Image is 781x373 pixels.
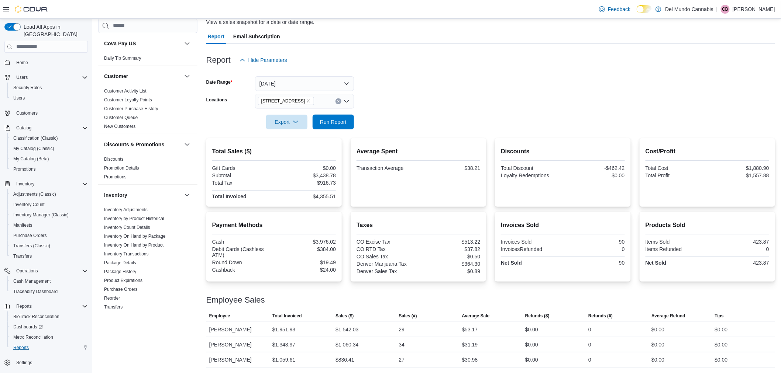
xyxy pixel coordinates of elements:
div: 29 [399,325,405,334]
div: 0 [588,355,591,364]
div: 0 [564,246,625,252]
span: Cash Management [10,277,88,286]
a: Inventory Count [10,200,48,209]
span: Feedback [608,6,630,13]
div: $19.49 [275,259,336,265]
span: Promotions [13,166,36,172]
span: Manifests [10,221,88,230]
a: Home [13,58,31,67]
div: $37.82 [420,246,481,252]
a: Inventory by Product Historical [104,216,164,221]
strong: Net Sold [501,260,522,266]
button: Traceabilty Dashboard [7,286,91,297]
span: Transfers [10,252,88,261]
a: Customer Purchase History [104,106,158,111]
div: 90 [564,260,625,266]
span: Tips [715,313,724,319]
button: [DATE] [255,76,354,91]
span: Promotion Details [104,165,139,171]
div: [PERSON_NAME] [206,337,269,352]
span: Product Expirations [104,278,142,283]
a: Customer Queue [104,115,138,120]
span: Run Report [320,118,347,126]
span: Dashboards [10,323,88,331]
div: Cova Pay US [98,54,197,66]
div: Loyalty Redemptions [501,172,561,178]
button: Metrc Reconciliation [7,332,91,342]
span: Purchase Orders [104,286,138,292]
button: Customer [104,73,181,80]
span: Reorder [104,295,120,301]
a: Discounts [104,157,124,162]
span: Users [13,73,88,82]
a: Adjustments (Classic) [10,190,59,199]
button: Catalog [1,123,91,133]
div: Subtotal [212,172,273,178]
button: Discounts & Promotions [183,140,192,149]
button: Clear input [336,98,341,104]
button: Reports [13,302,35,311]
h3: Inventory [104,191,127,199]
div: Items Sold [646,239,706,245]
span: Hide Parameters [248,56,287,64]
span: Reports [10,343,88,352]
div: 90 [564,239,625,245]
button: Open list of options [344,98,350,104]
a: Dashboards [7,322,91,332]
div: $31.19 [462,340,478,349]
h3: Discounts & Promotions [104,141,164,148]
span: Home [16,60,28,66]
div: $1,542.03 [336,325,358,334]
div: Customer [98,87,197,134]
p: | [716,5,718,14]
a: Classification (Classic) [10,134,61,143]
div: $3,438.78 [275,172,336,178]
a: New Customers [104,124,135,129]
span: BioTrack Reconciliation [10,312,88,321]
h3: Employee Sales [206,296,265,304]
button: Catalog [13,123,34,132]
span: Inventory Count [10,200,88,209]
h3: Customer [104,73,128,80]
div: $0.00 [715,325,728,334]
div: -$462.42 [564,165,625,171]
button: Purchase Orders [7,230,91,241]
span: Employee [209,313,230,319]
span: Users [10,94,88,102]
a: Traceabilty Dashboard [10,287,61,296]
span: Inventory by Product Historical [104,216,164,222]
a: Customer Loyalty Points [104,97,152,102]
span: Reports [13,345,29,351]
span: Purchase Orders [10,231,88,240]
div: Inventory [98,205,197,314]
div: $30.98 [462,355,478,364]
div: Debit Cards (Cashless ATM) [212,246,273,258]
div: $0.00 [715,355,728,364]
span: Customer Activity List [104,88,147,94]
a: Inventory Count Details [104,225,150,230]
button: My Catalog (Classic) [7,143,91,154]
div: 0 [709,246,769,252]
a: Customer Activity List [104,88,147,94]
a: BioTrack Reconciliation [10,312,62,321]
span: [STREET_ADDRESS] [261,97,305,105]
img: Cova [15,6,48,13]
button: Export [266,115,307,129]
span: Average Refund [651,313,685,319]
span: Average Sale [462,313,490,319]
span: Classification (Classic) [10,134,88,143]
button: Cova Pay US [104,40,181,47]
div: $0.00 [715,340,728,349]
div: $1,557.88 [709,172,769,178]
a: Inventory Manager (Classic) [10,210,72,219]
div: $0.00 [525,340,538,349]
button: Operations [1,266,91,276]
span: CB [722,5,729,14]
button: Reports [7,342,91,353]
span: Reports [13,302,88,311]
span: Refunds ($) [525,313,550,319]
div: 0 [588,325,591,334]
span: Inventory Count [13,202,45,208]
